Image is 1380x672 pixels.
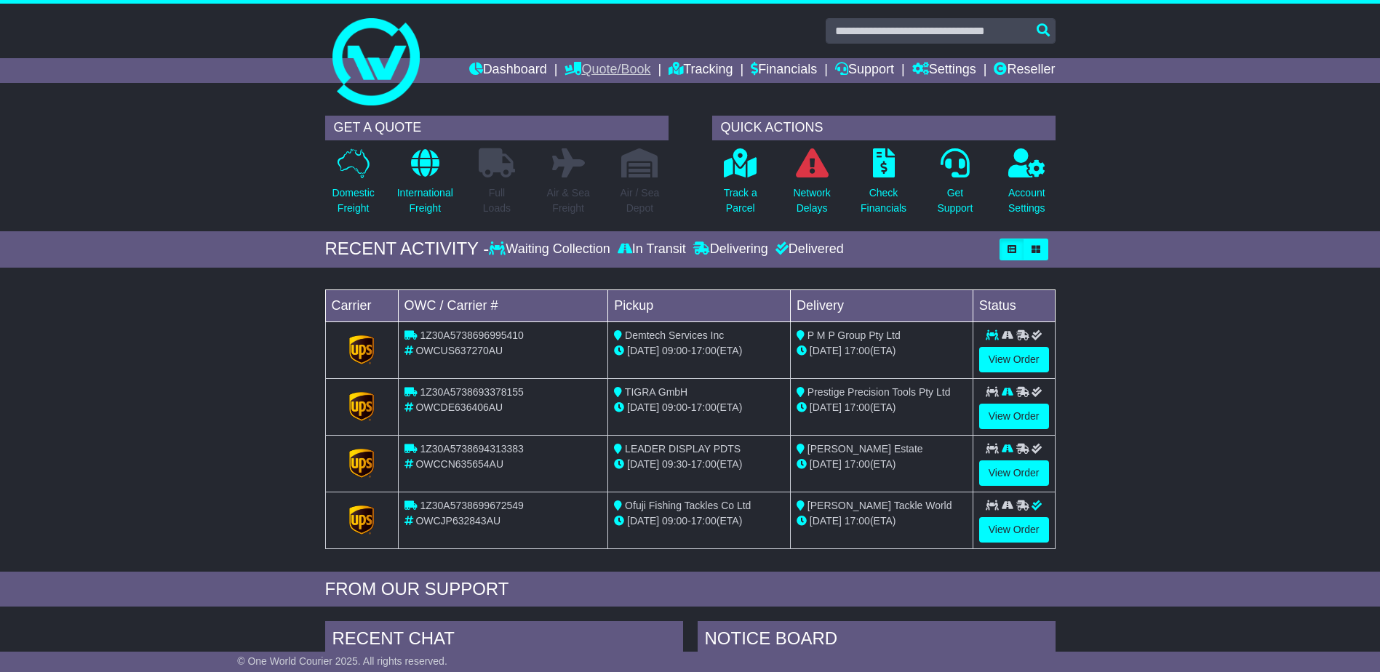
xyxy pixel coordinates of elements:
[973,289,1055,321] td: Status
[614,400,784,415] div: - (ETA)
[979,517,1049,543] a: View Order
[662,401,687,413] span: 09:00
[912,58,976,83] a: Settings
[691,515,717,527] span: 17:00
[810,458,842,470] span: [DATE]
[807,500,952,511] span: [PERSON_NAME] Tackle World
[331,148,375,224] a: DomesticFreight
[614,241,690,257] div: In Transit
[861,185,906,216] p: Check Financials
[415,345,503,356] span: OWCUS637270AU
[614,343,784,359] div: - (ETA)
[845,515,870,527] span: 17:00
[845,458,870,470] span: 17:00
[797,513,967,529] div: (ETA)
[396,148,454,224] a: InternationalFreight
[690,241,772,257] div: Delivering
[420,443,523,455] span: 1Z30A5738694313383
[662,515,687,527] span: 09:00
[325,621,683,660] div: RECENT CHAT
[751,58,817,83] a: Financials
[807,386,951,398] span: Prestige Precision Tools Pty Ltd
[835,58,894,83] a: Support
[349,392,374,421] img: GetCarrierServiceLogo
[608,289,791,321] td: Pickup
[397,185,453,216] p: International Freight
[845,401,870,413] span: 17:00
[415,515,500,527] span: OWCJP632843AU
[479,185,515,216] p: Full Loads
[937,185,973,216] p: Get Support
[698,621,1056,660] div: NOTICE BOARD
[772,241,844,257] div: Delivered
[349,449,374,478] img: GetCarrierServiceLogo
[723,148,758,224] a: Track aParcel
[625,500,751,511] span: Ofuji Fishing Tackles Co Ltd
[627,401,659,413] span: [DATE]
[325,116,669,140] div: GET A QUOTE
[691,458,717,470] span: 17:00
[810,345,842,356] span: [DATE]
[691,401,717,413] span: 17:00
[860,148,907,224] a: CheckFinancials
[810,401,842,413] span: [DATE]
[810,515,842,527] span: [DATE]
[627,345,659,356] span: [DATE]
[325,289,398,321] td: Carrier
[979,404,1049,429] a: View Order
[724,185,757,216] p: Track a Parcel
[415,401,503,413] span: OWCDE636406AU
[792,148,831,224] a: NetworkDelays
[797,457,967,472] div: (ETA)
[489,241,613,257] div: Waiting Collection
[691,345,717,356] span: 17:00
[979,347,1049,372] a: View Order
[807,329,901,341] span: P M P Group Pty Ltd
[845,345,870,356] span: 17:00
[420,329,523,341] span: 1Z30A5738696995410
[325,239,490,260] div: RECENT ACTIVITY -
[415,458,503,470] span: OWCCN635654AU
[614,513,784,529] div: - (ETA)
[420,500,523,511] span: 1Z30A5738699672549
[936,148,973,224] a: GetSupport
[797,343,967,359] div: (ETA)
[1008,148,1046,224] a: AccountSettings
[625,329,724,341] span: Demtech Services Inc
[325,579,1056,600] div: FROM OUR SUPPORT
[807,443,923,455] span: [PERSON_NAME] Estate
[627,515,659,527] span: [DATE]
[662,345,687,356] span: 09:00
[662,458,687,470] span: 09:30
[979,460,1049,486] a: View Order
[994,58,1055,83] a: Reseller
[565,58,650,83] a: Quote/Book
[712,116,1056,140] div: QUICK ACTIONS
[349,335,374,364] img: GetCarrierServiceLogo
[349,505,374,535] img: GetCarrierServiceLogo
[797,400,967,415] div: (ETA)
[237,655,447,667] span: © One World Courier 2025. All rights reserved.
[398,289,608,321] td: OWC / Carrier #
[625,443,741,455] span: LEADER DISPLAY PDTS
[547,185,590,216] p: Air & Sea Freight
[793,185,830,216] p: Network Delays
[790,289,973,321] td: Delivery
[1008,185,1045,216] p: Account Settings
[614,457,784,472] div: - (ETA)
[420,386,523,398] span: 1Z30A5738693378155
[621,185,660,216] p: Air / Sea Depot
[332,185,374,216] p: Domestic Freight
[669,58,733,83] a: Tracking
[625,386,687,398] span: TIGRA GmbH
[469,58,547,83] a: Dashboard
[627,458,659,470] span: [DATE]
